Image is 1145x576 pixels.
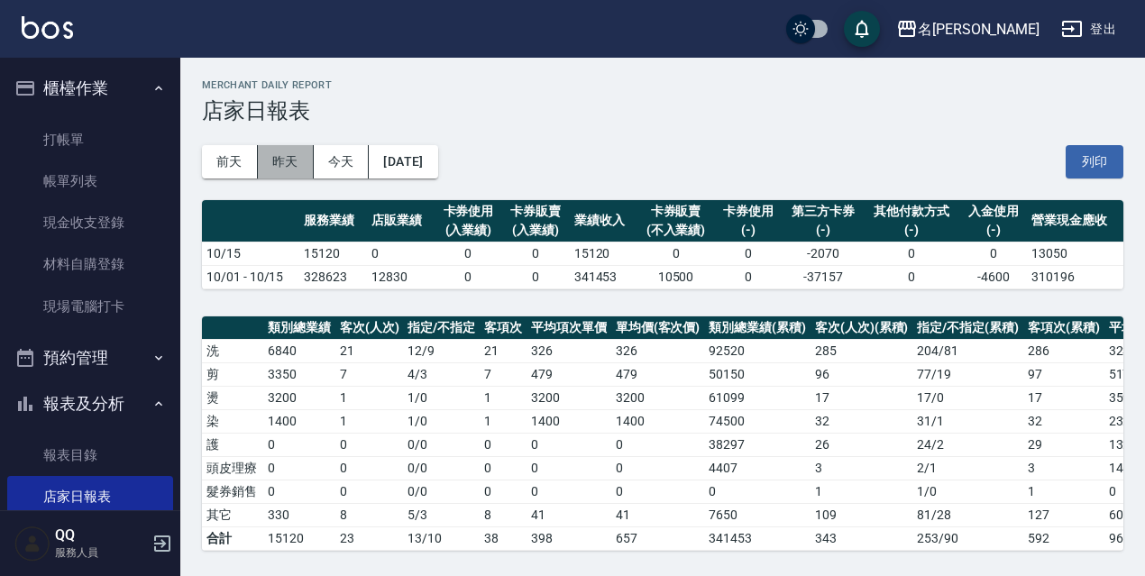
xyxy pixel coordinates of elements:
td: 38 [480,526,527,550]
button: 昨天 [258,145,314,178]
div: 卡券販賣 [641,202,710,221]
td: 0 [263,456,335,480]
td: 657 [611,526,705,550]
td: 286 [1023,339,1104,362]
a: 帳單列表 [7,160,173,202]
td: 17 / 0 [912,386,1023,409]
button: save [844,11,880,47]
td: 326 [527,339,611,362]
td: 合計 [202,526,263,550]
button: 列印 [1066,145,1123,178]
td: 0 [335,456,404,480]
td: 15120 [299,242,367,265]
td: 1400 [611,409,705,433]
td: 1 / 0 [403,386,480,409]
th: 客次(人次)(累積) [811,316,913,340]
td: 41 [527,503,611,526]
th: 指定/不指定(累積) [912,316,1023,340]
button: 預約管理 [7,334,173,381]
td: -37157 [782,265,864,288]
td: 32 [1023,409,1104,433]
td: 17 [1023,386,1104,409]
td: 1 [811,480,913,503]
td: 0 / 0 [403,480,480,503]
td: 61099 [704,386,811,409]
td: -4600 [960,265,1028,288]
button: 登出 [1054,13,1123,46]
td: 77 / 19 [912,362,1023,386]
button: 櫃檯作業 [7,65,173,112]
th: 業績收入 [570,200,637,242]
td: 剪 [202,362,263,386]
td: 0 [960,242,1028,265]
td: 0 [263,480,335,503]
button: [DATE] [369,145,437,178]
td: 10500 [637,265,714,288]
img: Logo [22,16,73,39]
td: 3 [1023,456,1104,480]
a: 打帳單 [7,119,173,160]
td: 592 [1023,526,1104,550]
td: 310196 [1027,265,1123,288]
td: 3200 [611,386,705,409]
td: 0 [502,265,570,288]
td: 2 / 1 [912,456,1023,480]
p: 服務人員 [55,544,147,561]
td: 1400 [527,409,611,433]
td: 285 [811,339,913,362]
td: 10/15 [202,242,299,265]
td: 24 / 2 [912,433,1023,456]
td: 96 [811,362,913,386]
td: 21 [480,339,527,362]
td: 3 [811,456,913,480]
td: 479 [527,362,611,386]
td: 38297 [704,433,811,456]
td: 頭皮理療 [202,456,263,480]
td: 7 [480,362,527,386]
td: 0 [435,242,502,265]
td: 341453 [570,265,637,288]
img: Person [14,526,50,562]
td: 0 [367,242,435,265]
td: 0 [715,265,783,288]
td: 7 [335,362,404,386]
td: 4 / 3 [403,362,480,386]
td: 17 [811,386,913,409]
div: 名[PERSON_NAME] [918,18,1040,41]
td: 21 [335,339,404,362]
td: 0 / 0 [403,456,480,480]
div: (-) [786,221,859,240]
th: 店販業績 [367,200,435,242]
td: 3200 [527,386,611,409]
div: 入金使用 [965,202,1023,221]
td: 330 [263,503,335,526]
td: 洗 [202,339,263,362]
td: 26 [811,433,913,456]
td: 92520 [704,339,811,362]
td: 15120 [570,242,637,265]
td: 398 [527,526,611,550]
td: 7650 [704,503,811,526]
td: -2070 [782,242,864,265]
td: 其它 [202,503,263,526]
td: 0 [637,242,714,265]
a: 店家日報表 [7,476,173,517]
td: 0 [715,242,783,265]
td: 8 [480,503,527,526]
td: 1 / 0 [403,409,480,433]
div: (-) [868,221,956,240]
td: 50150 [704,362,811,386]
td: 5 / 3 [403,503,480,526]
td: 0 [335,433,404,456]
a: 材料自購登錄 [7,243,173,285]
td: 0 [527,480,611,503]
table: a dense table [202,200,1123,289]
td: 127 [1023,503,1104,526]
td: 343 [811,526,913,550]
td: 0 [480,433,527,456]
td: 204 / 81 [912,339,1023,362]
button: 前天 [202,145,258,178]
th: 服務業績 [299,200,367,242]
td: 1 [480,409,527,433]
td: 23 [335,526,404,550]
